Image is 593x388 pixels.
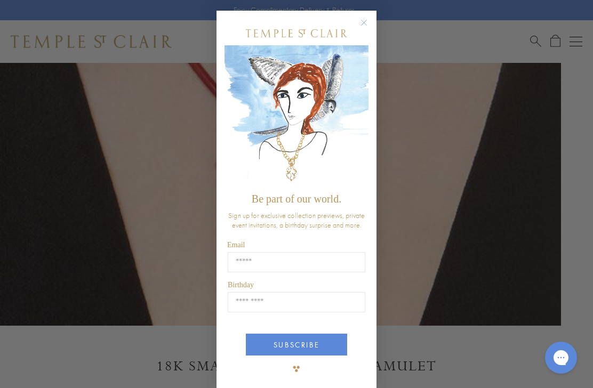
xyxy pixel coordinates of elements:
[252,193,341,205] span: Be part of our world.
[225,45,368,188] img: c4a9eb12-d91a-4d4a-8ee0-386386f4f338.jpeg
[228,211,365,230] span: Sign up for exclusive collection previews, private event invitations, a birthday surprise and more.
[286,358,307,379] img: TSC
[228,252,365,272] input: Email
[540,338,582,377] iframe: Gorgias live chat messenger
[228,281,254,289] span: Birthday
[227,241,245,249] span: Email
[246,29,347,37] img: Temple St. Clair
[246,334,347,355] button: SUBSCRIBE
[363,21,376,35] button: Close dialog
